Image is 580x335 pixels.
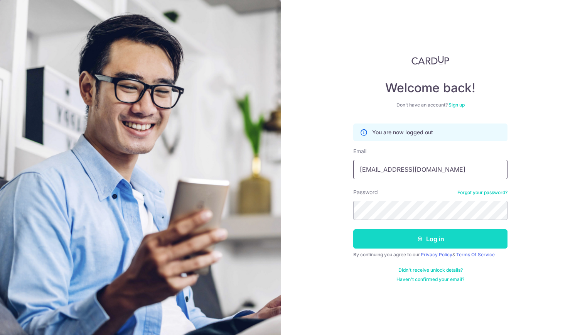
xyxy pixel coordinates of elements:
[353,188,378,196] label: Password
[448,102,465,108] a: Sign up
[353,80,507,96] h4: Welcome back!
[411,56,449,65] img: CardUp Logo
[353,160,507,179] input: Enter your Email
[396,276,464,283] a: Haven't confirmed your email?
[353,147,366,155] label: Email
[353,229,507,249] button: Log in
[353,252,507,258] div: By continuing you agree to our &
[372,129,433,136] p: You are now logged out
[353,102,507,108] div: Don’t have an account?
[421,252,452,257] a: Privacy Policy
[398,267,463,273] a: Didn't receive unlock details?
[457,189,507,196] a: Forgot your password?
[456,252,495,257] a: Terms Of Service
